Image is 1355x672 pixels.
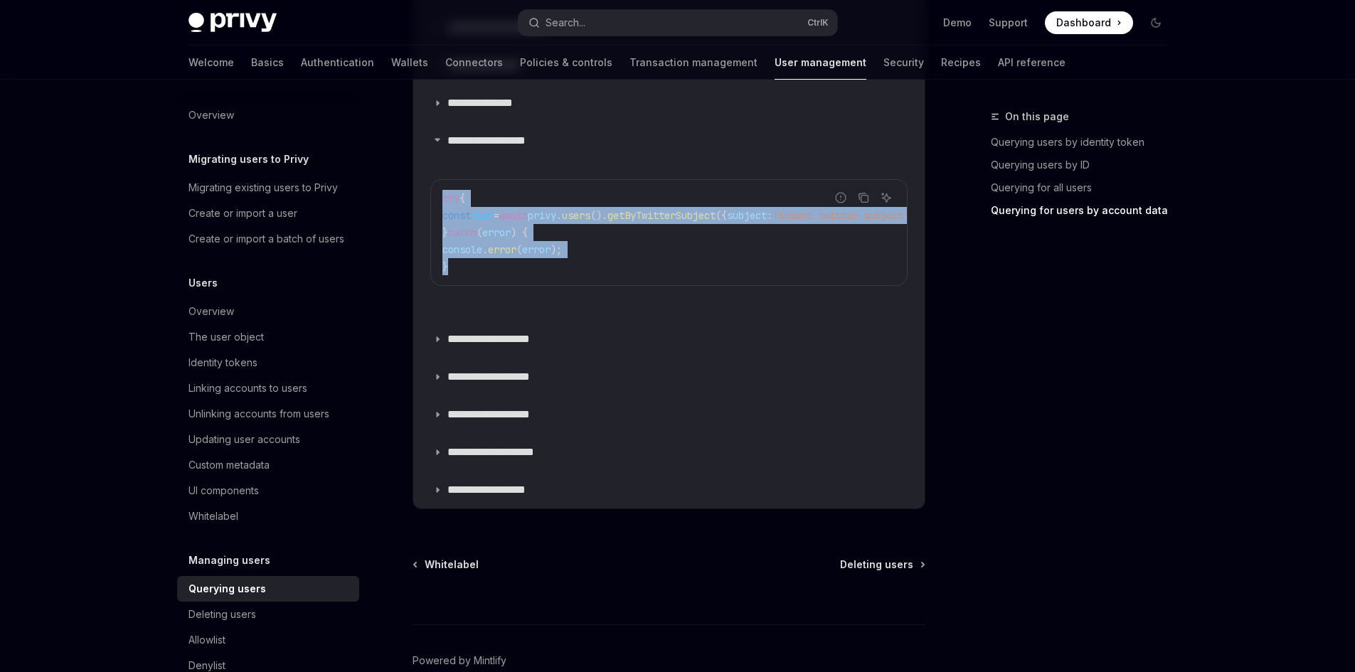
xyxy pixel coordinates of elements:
h5: Users [188,274,218,292]
a: Support [989,16,1028,30]
span: ( [477,226,482,239]
a: Querying for users by account data [991,199,1179,222]
span: On this page [1005,108,1069,125]
a: Powered by Mintlify [413,654,506,668]
button: Ask AI [877,188,896,207]
a: Dashboard [1045,11,1133,34]
div: Querying users [188,580,266,597]
span: = [494,209,499,222]
a: Allowlist [177,627,359,653]
span: Whitelabel [425,558,479,572]
a: Create or import a user [177,201,359,226]
span: users [562,209,590,222]
a: Deleting users [177,602,359,627]
a: Authentication [301,46,374,80]
a: Custom metadata [177,452,359,478]
span: ); [551,243,562,256]
h5: Migrating users to Privy [188,151,309,168]
span: ( [516,243,522,256]
div: Whitelabel [188,508,238,525]
span: error [482,226,511,239]
span: user [471,209,494,222]
span: console [442,243,482,256]
a: The user object [177,324,359,350]
div: Deleting users [188,606,256,623]
span: privy [528,209,556,222]
a: Connectors [445,46,503,80]
span: { [459,192,465,205]
div: Unlinking accounts from users [188,405,329,422]
span: (). [590,209,607,222]
a: Identity tokens [177,350,359,375]
h5: Managing users [188,552,270,569]
a: Querying for all users [991,176,1179,199]
a: Querying users [177,576,359,602]
a: Deleting users [840,558,924,572]
div: Migrating existing users to Privy [188,179,338,196]
button: Copy the contents from the code block [854,188,873,207]
div: Search... [546,14,585,31]
div: Overview [188,107,234,124]
a: Whitelabel [177,503,359,529]
a: Overview [177,299,359,324]
a: Querying users by identity token [991,131,1179,154]
span: . [482,243,488,256]
span: error [522,243,551,256]
a: Whitelabel [414,558,479,572]
span: ({ [716,209,727,222]
div: Create or import a user [188,205,297,222]
div: Custom metadata [188,457,270,474]
div: Linking accounts to users [188,380,307,397]
div: Updating user accounts [188,431,300,448]
span: } [442,260,448,273]
a: Demo [943,16,972,30]
span: subject: [727,209,772,222]
span: } [442,226,448,239]
a: Migrating existing users to Privy [177,175,359,201]
a: Unlinking accounts from users [177,401,359,427]
a: Welcome [188,46,234,80]
button: Search...CtrlK [519,10,837,36]
a: API reference [998,46,1066,80]
span: 'insert-twitter-subject' [772,209,909,222]
div: Overview [188,303,234,320]
span: . [556,209,562,222]
a: Basics [251,46,284,80]
span: catch [448,226,477,239]
button: Report incorrect code [831,188,850,207]
div: Allowlist [188,631,225,649]
span: const [442,209,471,222]
span: error [488,243,516,256]
span: Deleting users [840,558,913,572]
div: UI components [188,482,259,499]
img: dark logo [188,13,277,33]
a: Linking accounts to users [177,375,359,401]
a: Updating user accounts [177,427,359,452]
a: Wallets [391,46,428,80]
a: Policies & controls [520,46,612,80]
a: Overview [177,102,359,128]
span: try [442,192,459,205]
a: Create or import a batch of users [177,226,359,252]
div: The user object [188,329,264,346]
div: Create or import a batch of users [188,230,344,247]
a: Recipes [941,46,981,80]
span: ) { [511,226,528,239]
span: await [499,209,528,222]
a: Security [883,46,924,80]
a: Querying users by ID [991,154,1179,176]
a: Transaction management [629,46,758,80]
span: Dashboard [1056,16,1111,30]
button: Toggle dark mode [1144,11,1167,34]
a: UI components [177,478,359,503]
div: Identity tokens [188,354,257,371]
span: getByTwitterSubject [607,209,716,222]
a: User management [775,46,866,80]
span: Ctrl K [807,17,829,28]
